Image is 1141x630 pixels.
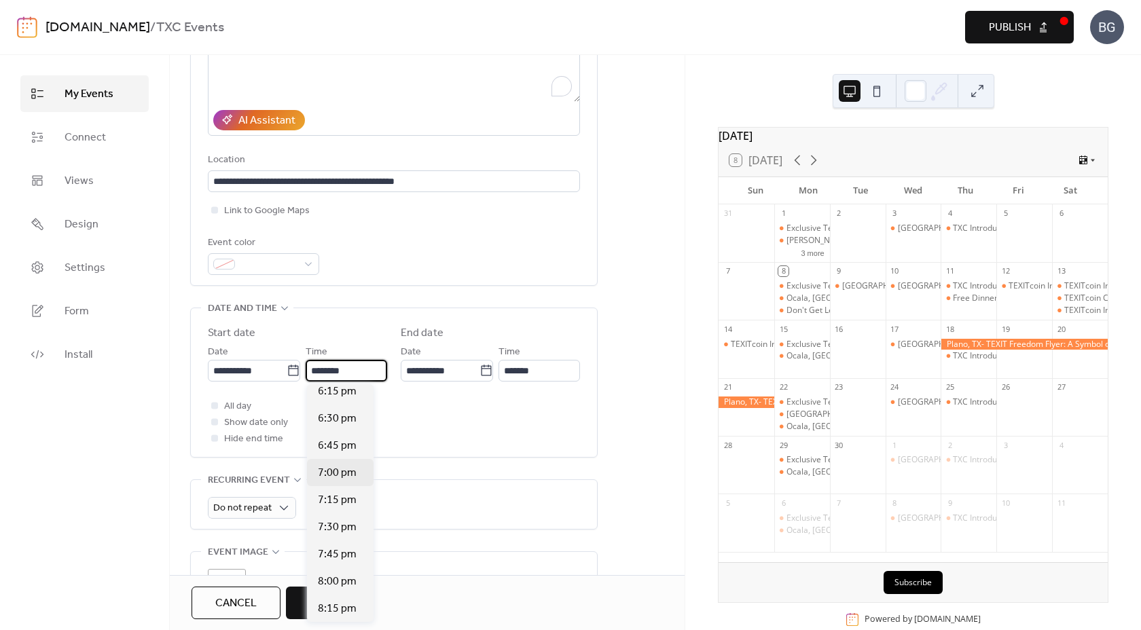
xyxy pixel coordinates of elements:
div: 5 [1000,208,1011,219]
div: Mansfield, TX- TXC Informational Meeting [886,280,941,292]
button: Publish [965,11,1074,43]
span: 7:15 pm [318,492,357,508]
div: Exclusive Texit Coin Zoom ALL Miners & Guests Welcome! [774,513,830,524]
div: Ocala, [GEOGRAPHIC_DATA]- TEXITcoin [DATE] Meet-up & Dinner on Us! [786,421,1060,432]
div: 31 [723,208,733,219]
div: 12 [1000,266,1011,276]
div: 5 [723,498,733,508]
a: Design [20,206,149,242]
div: Exclusive Texit Coin Zoom ALL Miners & Guests Welcome! [786,513,1004,524]
div: 21 [723,382,733,392]
div: 4 [1056,440,1066,450]
span: Link to Google Maps [224,203,310,219]
div: Exclusive Texit Coin Zoom ALL Miners & Guests Welcome! [786,454,1004,466]
b: TXC Events [156,15,224,41]
div: 8 [778,266,789,276]
div: Free Dinner & TEXITcoin Presentation in Plano! [953,293,1129,304]
div: Free Dinner & TEXITcoin Presentation in Plano! [941,293,996,304]
div: Exclusive Texit Coin Zoom ALL Miners & Guests Welcome! [774,339,830,350]
div: TEXITcoin Information Meetings at Red River BBQ [1052,305,1108,316]
div: 18 [945,324,955,334]
div: TXC Introduction and Update! [953,396,1064,408]
div: TXC Introduction and Update! [941,513,996,524]
a: Settings [20,249,149,286]
b: / [150,15,156,41]
div: Mansfield, TX- TXC Informational Meeting [886,513,941,524]
div: Ocala, FL- TEXITcoin Monday Meet-up & Dinner on Us! [774,293,830,304]
span: Date [208,344,228,360]
span: 7:00 pm [318,465,357,481]
div: 7 [834,498,844,508]
div: Event color [208,235,316,251]
div: Exclusive Texit Coin Zoom ALL Miners & Guests Welcome! [774,280,830,292]
a: My Events [20,75,149,112]
div: 6 [1056,208,1066,219]
div: Plano, TX- TEXIT Freedom Flyer: A Symbol of Ambition Joins Plano Balloon Festival [719,396,774,408]
div: 9 [834,266,844,276]
div: Granbury, TX - TexitCoin Opportunity Meeting! [774,409,830,420]
a: Views [20,162,149,199]
div: 11 [945,266,955,276]
div: Ocala, FL- TEXITcoin Monday Meet-up & Dinner on Us! [774,466,830,478]
div: Mansfield, TX- TXC Informational Meeting [886,339,941,350]
div: 11 [1056,498,1066,508]
span: Form [65,303,89,320]
span: 6:45 pm [318,438,357,454]
button: Cancel [192,587,280,619]
div: Ocala, [GEOGRAPHIC_DATA]- TEXITcoin [DATE] Meet-up & Dinner on Us! [786,466,1060,478]
div: Mansfield, TX- TXC Informational Meeting [886,223,941,234]
div: Exclusive Texit Coin Zoom ALL Miners & Guests Welcome! [774,454,830,466]
img: logo [17,16,37,38]
div: Mon [782,177,834,204]
div: 1 [890,440,900,450]
div: Mansfield, TX- TXC Informational Meeting [886,396,941,408]
a: [DOMAIN_NAME] [914,614,981,625]
div: ; [208,569,246,607]
div: TXC Introduction and Update! [953,350,1064,362]
div: Tue [835,177,887,204]
span: Connect [65,130,106,146]
div: 25 [945,382,955,392]
div: TXC Introduction and Update! [953,223,1064,234]
div: 6 [778,498,789,508]
div: 29 [778,440,789,450]
div: 28 [723,440,733,450]
div: 27 [1056,382,1066,392]
span: Hide end time [224,431,283,447]
div: Don't Get Left Behind! TEXITcoin Dinner & Presentation [786,305,994,316]
div: Exclusive Texit Coin Zoom ALL Miners & Guests Welcome! [774,396,830,408]
div: TXC Introduction and Update! [953,280,1064,292]
span: 7:30 pm [318,519,357,536]
span: Cancel [215,595,257,612]
div: End date [401,325,443,341]
div: TEXITcoin Information Meetings at [GEOGRAPHIC_DATA] [731,339,945,350]
div: 10 [890,266,900,276]
div: Ocala, [GEOGRAPHIC_DATA]- TEXITcoin [DATE] Meet-up & Dinner on Us! [786,525,1060,536]
div: Wed [887,177,939,204]
span: All day [224,399,251,415]
div: BG [1090,10,1124,44]
span: Design [65,217,98,233]
div: TXC Introduction and Update! [941,350,996,362]
span: Recurring event [208,472,290,489]
div: 30 [834,440,844,450]
button: 3 more [795,246,829,258]
div: Mansfield, TX- TXC Informational Meeting [886,454,941,466]
div: [GEOGRAPHIC_DATA], [GEOGRAPHIC_DATA] - TexitCoin Opportunity Meeting! [786,409,1079,420]
div: 10 [1000,498,1011,508]
div: Thu [939,177,992,204]
div: TXC Introduction and Update! [953,454,1064,466]
div: TXC Introduction and Update! [941,454,996,466]
div: Plano, TX- TEXIT Freedom Flyer: A Symbol of Ambition Joins Plano Balloon Festival [941,339,1108,350]
div: Fri [992,177,1044,204]
div: [GEOGRAPHIC_DATA], [GEOGRAPHIC_DATA] - Dinner is on us! Wings Etc. [842,280,1117,292]
span: Show date only [224,415,288,431]
div: 17 [890,324,900,334]
div: [DATE] [719,128,1108,144]
span: Settings [65,260,105,276]
div: TEXITcoin Information Meetings at Red River BBQ [996,280,1052,292]
div: 16 [834,324,844,334]
div: TXC Introduction and Update! [953,513,1064,524]
div: Exclusive Texit Coin Zoom ALL Miners & Guests Welcome! [774,223,830,234]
